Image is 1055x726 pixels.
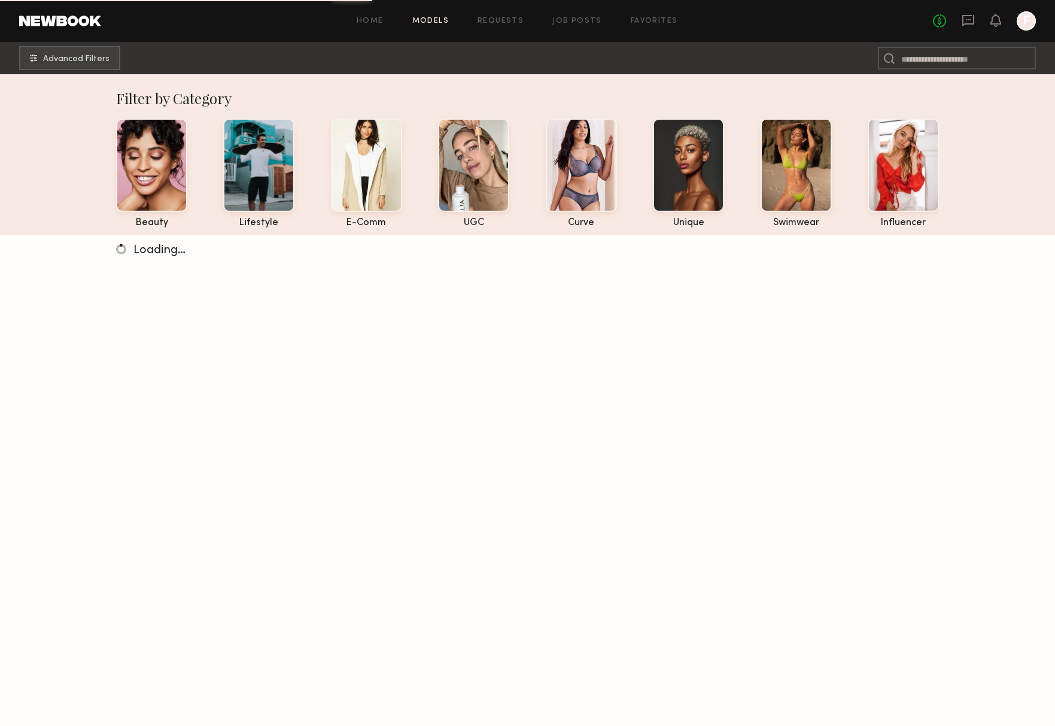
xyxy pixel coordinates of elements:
a: Favorites [631,17,678,25]
a: Models [412,17,449,25]
div: swimwear [761,218,832,228]
div: UGC [438,218,509,228]
div: unique [653,218,724,228]
div: curve [546,218,617,228]
div: lifestyle [223,218,294,228]
a: F [1017,11,1036,31]
div: Filter by Category [116,89,939,108]
div: e-comm [331,218,402,228]
a: Job Posts [552,17,602,25]
span: Advanced Filters [43,55,110,63]
div: beauty [116,218,187,228]
div: influencer [868,218,939,228]
a: Requests [478,17,524,25]
button: Advanced Filters [19,46,120,70]
span: Loading… [133,245,186,256]
a: Home [357,17,384,25]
